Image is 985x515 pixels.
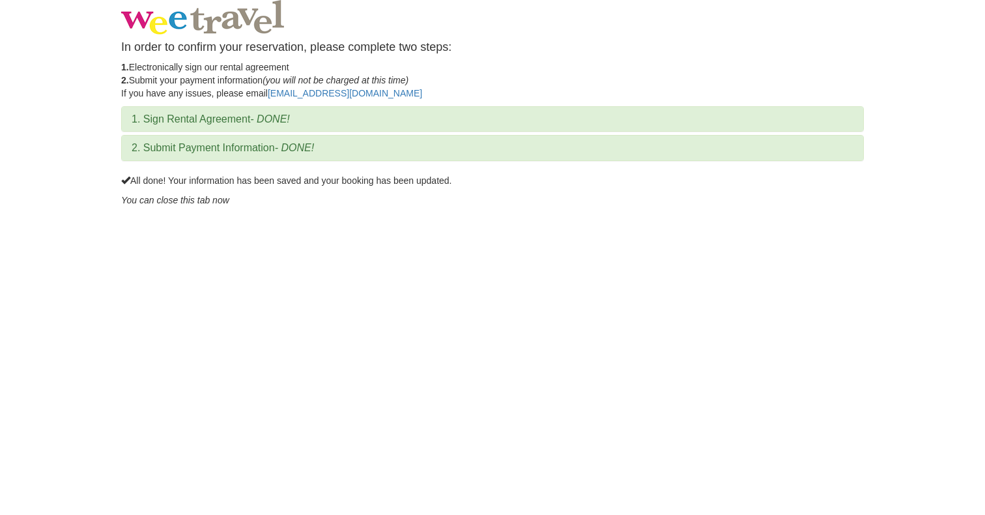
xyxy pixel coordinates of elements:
[275,142,314,153] em: - DONE!
[132,142,853,154] h3: 2. Submit Payment Information
[121,41,864,54] h4: In order to confirm your reservation, please complete two steps:
[263,75,408,85] em: (you will not be charged at this time)
[121,61,864,100] p: Electronically sign our rental agreement Submit your payment information If you have any issues, ...
[132,113,853,125] h3: 1. Sign Rental Agreement
[121,62,129,72] strong: 1.
[250,113,289,125] em: - DONE!
[121,174,864,187] p: All done! Your information has been saved and your booking has been updated.
[121,75,129,85] strong: 2.
[121,195,229,205] em: You can close this tab now
[268,88,422,98] a: [EMAIL_ADDRESS][DOMAIN_NAME]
